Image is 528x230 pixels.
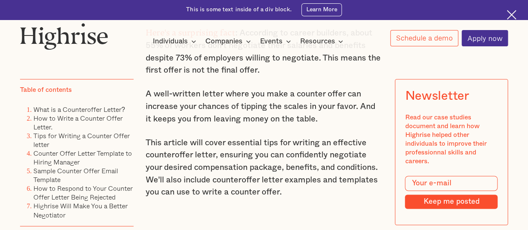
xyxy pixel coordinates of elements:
a: Counter Offer Letter Template to Hiring Manager [33,149,132,167]
a: How to Write a Counter Offer Letter. [33,114,123,132]
input: Your e-mail [405,176,498,191]
div: Resources [300,36,335,46]
img: Highrise logo [20,23,108,50]
img: Cross icon [507,10,516,20]
p: This article will cover essential tips for writing an effective counteroffer letter, ensuring you... [146,137,383,199]
div: Companies [205,36,243,46]
div: Individuals [153,36,199,46]
div: Read our case studies document and learn how Highrise helped other individuals to improve their p... [405,114,498,166]
a: Tips for Writing a Counter Offer letter [33,131,130,150]
p: A well-written letter where you make a counter offer can increase your chances of tipping the sca... [146,88,383,125]
div: Events [260,36,283,46]
a: Learn More [301,3,342,16]
div: Companies [205,36,253,46]
div: Events [260,36,293,46]
div: Newsletter [405,89,469,104]
a: What is a Counteroffer Letter? [33,105,125,115]
div: This is some text inside of a div block. [186,6,292,14]
div: Resources [300,36,346,46]
a: Schedule a demo [390,30,458,46]
a: How to Respond to Your Counter Offer Letter Being Rejected [33,184,133,202]
form: Modal Form [405,176,498,209]
a: Highrise Will Make You a Better Negotiator [33,201,128,220]
input: Keep me posted [405,195,498,209]
div: Table of contents [20,86,72,95]
a: Sample Counter Offer Email Template [33,166,118,185]
a: Apply now [462,30,508,46]
div: Individuals [153,36,188,46]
